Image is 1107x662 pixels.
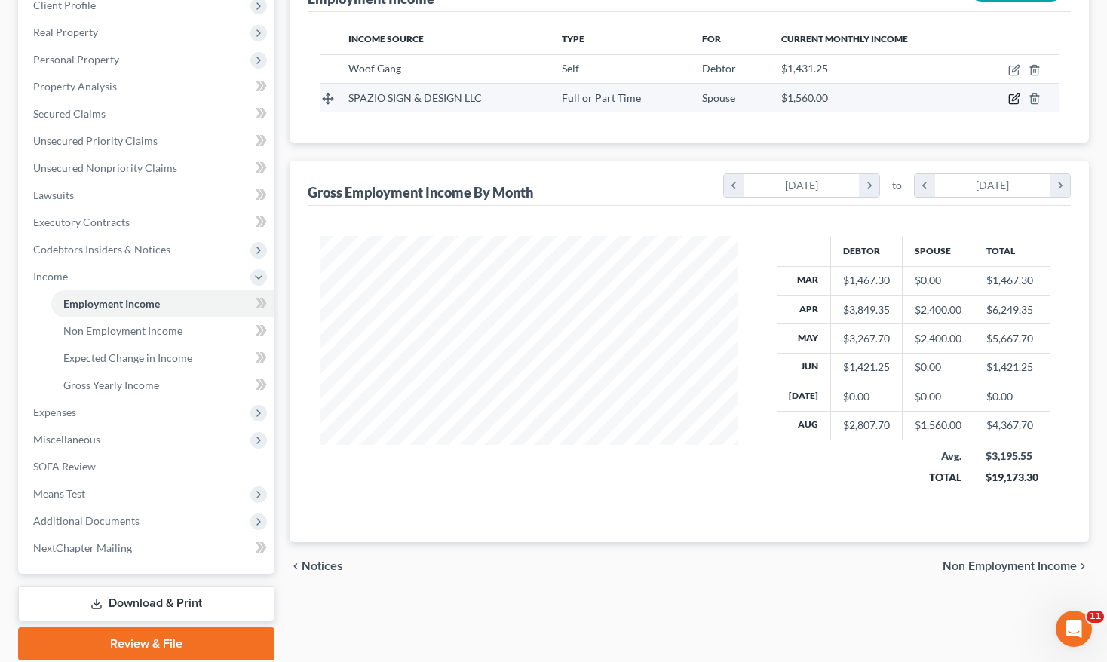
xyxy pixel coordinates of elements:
[914,449,961,464] div: Avg.
[562,33,584,44] span: Type
[33,433,100,446] span: Miscellaneous
[777,295,831,323] th: Apr
[830,236,902,266] th: Debtor
[843,360,890,375] div: $1,421.25
[974,295,1050,323] td: $6,249.35
[914,470,961,485] div: TOTAL
[702,91,735,104] span: Spouse
[21,535,274,562] a: NextChapter Mailing
[915,360,961,375] div: $0.00
[33,53,119,66] span: Personal Property
[33,26,98,38] span: Real Property
[51,290,274,317] a: Employment Income
[33,487,85,500] span: Means Test
[843,331,890,346] div: $3,267.70
[915,174,935,197] i: chevron_left
[915,418,961,433] div: $1,560.00
[33,243,170,256] span: Codebtors Insiders & Notices
[21,453,274,480] a: SOFA Review
[21,155,274,182] a: Unsecured Nonpriority Claims
[915,389,961,404] div: $0.00
[302,560,343,572] span: Notices
[1077,560,1089,572] i: chevron_right
[33,107,106,120] span: Secured Claims
[562,62,579,75] span: Self
[843,302,890,317] div: $3,849.35
[18,627,274,660] a: Review & File
[974,266,1050,295] td: $1,467.30
[18,586,274,621] a: Download & Print
[892,178,902,193] span: to
[33,514,140,527] span: Additional Documents
[781,91,828,104] span: $1,560.00
[915,273,961,288] div: $0.00
[974,324,1050,353] td: $5,667.70
[1087,611,1104,623] span: 11
[21,182,274,209] a: Lawsuits
[974,411,1050,440] td: $4,367.70
[986,470,1038,485] div: $19,173.30
[290,560,302,572] i: chevron_left
[843,389,890,404] div: $0.00
[777,266,831,295] th: Mar
[702,62,736,75] span: Debtor
[943,560,1089,572] button: Non Employment Income chevron_right
[915,302,961,317] div: $2,400.00
[777,411,831,440] th: Aug
[724,174,744,197] i: chevron_left
[33,541,132,554] span: NextChapter Mailing
[348,62,401,75] span: Woof Gang
[21,100,274,127] a: Secured Claims
[974,382,1050,411] td: $0.00
[63,297,160,310] span: Employment Income
[935,174,1050,197] div: [DATE]
[777,353,831,382] th: Jun
[348,91,482,104] span: SPAZIO SIGN & DESIGN LLC
[33,188,74,201] span: Lawsuits
[33,161,177,174] span: Unsecured Nonpriority Claims
[33,460,96,473] span: SOFA Review
[33,406,76,418] span: Expenses
[859,174,879,197] i: chevron_right
[21,127,274,155] a: Unsecured Priority Claims
[974,236,1050,266] th: Total
[781,62,828,75] span: $1,431.25
[21,73,274,100] a: Property Analysis
[943,560,1077,572] span: Non Employment Income
[777,382,831,411] th: [DATE]
[33,80,117,93] span: Property Analysis
[781,33,908,44] span: Current Monthly Income
[51,317,274,345] a: Non Employment Income
[1056,611,1092,647] iframe: Intercom live chat
[777,324,831,353] th: May
[348,33,424,44] span: Income Source
[63,351,192,364] span: Expected Change in Income
[1050,174,1070,197] i: chevron_right
[843,273,890,288] div: $1,467.30
[744,174,860,197] div: [DATE]
[562,91,641,104] span: Full or Part Time
[63,324,182,337] span: Non Employment Income
[290,560,343,572] button: chevron_left Notices
[21,209,274,236] a: Executory Contracts
[702,33,721,44] span: For
[33,134,158,147] span: Unsecured Priority Claims
[33,270,68,283] span: Income
[51,345,274,372] a: Expected Change in Income
[63,379,159,391] span: Gross Yearly Income
[974,353,1050,382] td: $1,421.25
[986,449,1038,464] div: $3,195.55
[308,183,533,201] div: Gross Employment Income By Month
[902,236,974,266] th: Spouse
[51,372,274,399] a: Gross Yearly Income
[843,418,890,433] div: $2,807.70
[915,331,961,346] div: $2,400.00
[33,216,130,228] span: Executory Contracts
